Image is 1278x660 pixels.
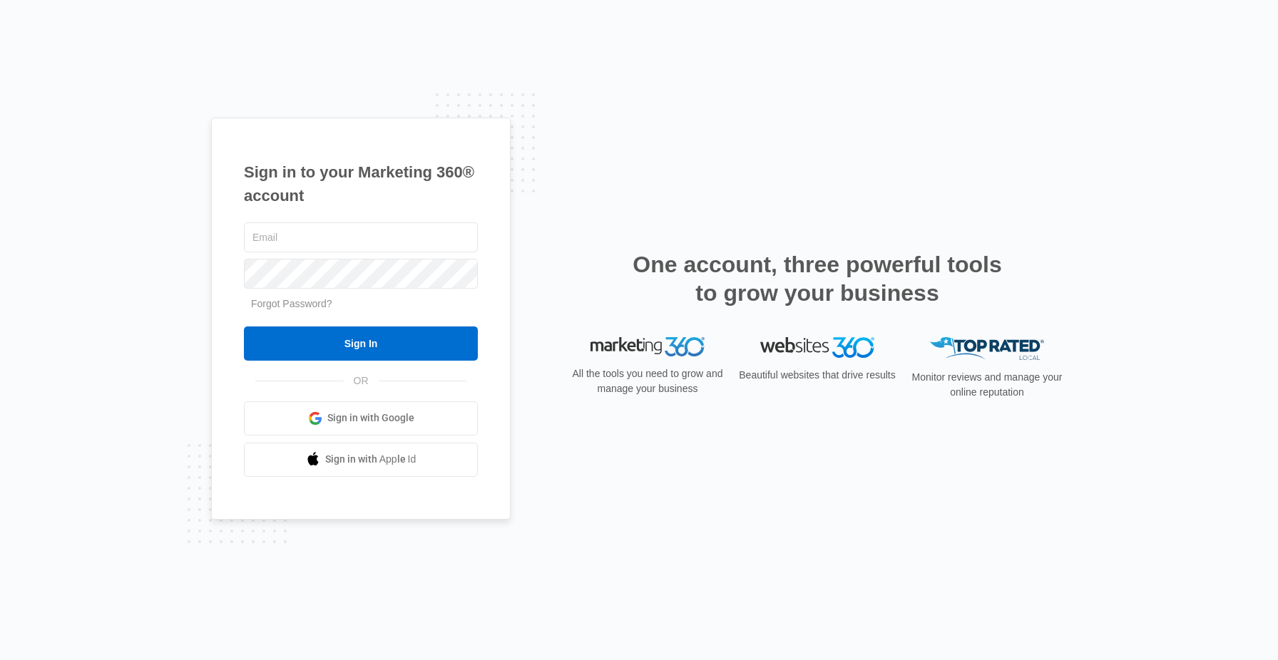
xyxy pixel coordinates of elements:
p: Beautiful websites that drive results [737,368,897,383]
span: OR [344,373,379,388]
input: Email [244,222,478,252]
h1: Sign in to your Marketing 360® account [244,160,478,207]
h2: One account, three powerful tools to grow your business [628,250,1006,307]
img: Websites 360 [760,337,874,358]
p: All the tools you need to grow and manage your business [568,366,727,396]
input: Sign In [244,326,478,361]
a: Forgot Password? [251,298,332,309]
img: Marketing 360 [591,337,705,357]
span: Sign in with Google [327,411,414,426]
img: Top Rated Local [930,337,1044,361]
span: Sign in with Apple Id [325,452,416,467]
p: Monitor reviews and manage your online reputation [907,370,1067,400]
a: Sign in with Google [244,401,478,435]
a: Sign in with Apple Id [244,443,478,477]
